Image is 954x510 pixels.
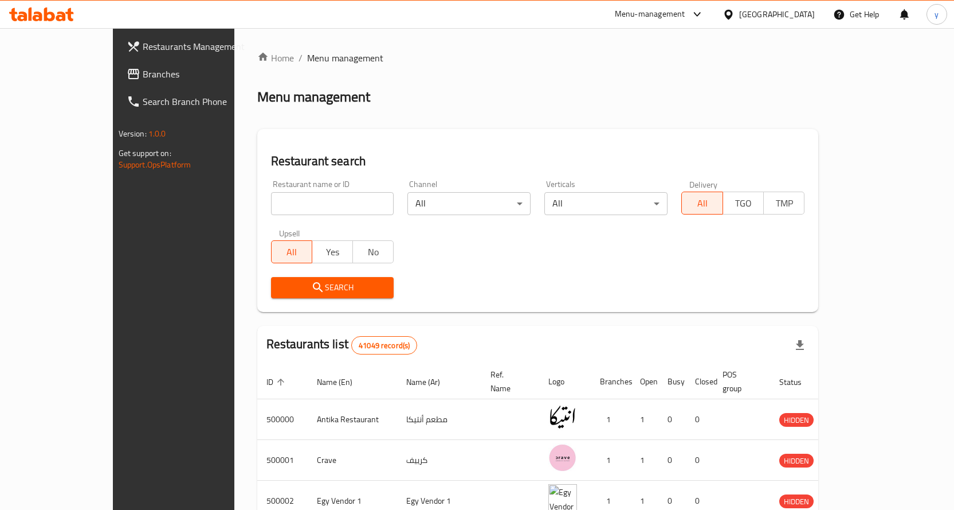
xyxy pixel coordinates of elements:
[358,244,389,260] span: No
[257,51,819,65] nav: breadcrumb
[257,399,308,440] td: 500000
[397,399,481,440] td: مطعم أنتيكا
[681,192,723,215] button: All
[397,440,481,481] td: كرييف
[407,192,531,215] div: All
[779,414,814,427] span: HIDDEN
[591,440,631,481] td: 1
[117,88,272,115] a: Search Branch Phone
[779,495,814,508] span: HIDDEN
[257,51,294,65] a: Home
[143,67,263,81] span: Branches
[779,495,814,508] div: HIDDEN
[119,157,191,172] a: Support.OpsPlatform
[299,51,303,65] li: /
[544,192,668,215] div: All
[312,240,353,263] button: Yes
[779,454,814,468] div: HIDDEN
[686,195,718,212] span: All
[266,375,288,389] span: ID
[739,8,815,21] div: [GEOGRAPHIC_DATA]
[266,336,418,355] h2: Restaurants list
[686,364,713,399] th: Closed
[615,7,685,21] div: Menu-management
[591,364,631,399] th: Branches
[271,153,805,170] h2: Restaurant search
[631,399,658,440] td: 1
[117,60,272,88] a: Branches
[308,440,397,481] td: Crave
[686,399,713,440] td: 0
[631,364,658,399] th: Open
[119,146,171,161] span: Get support on:
[591,399,631,440] td: 1
[779,375,816,389] span: Status
[279,229,300,237] label: Upsell
[689,180,718,188] label: Delivery
[548,443,577,472] img: Crave
[143,40,263,53] span: Restaurants Management
[257,440,308,481] td: 500001
[490,368,525,395] span: Ref. Name
[280,281,385,295] span: Search
[271,240,312,263] button: All
[723,192,764,215] button: TGO
[119,126,147,141] span: Version:
[658,399,686,440] td: 0
[317,375,367,389] span: Name (En)
[406,375,455,389] span: Name (Ar)
[548,403,577,431] img: Antika Restaurant
[143,95,263,108] span: Search Branch Phone
[117,33,272,60] a: Restaurants Management
[723,368,756,395] span: POS group
[658,440,686,481] td: 0
[539,364,591,399] th: Logo
[148,126,166,141] span: 1.0.0
[257,88,370,106] h2: Menu management
[307,51,383,65] span: Menu management
[786,332,814,359] div: Export file
[271,277,394,298] button: Search
[779,454,814,468] span: HIDDEN
[763,192,804,215] button: TMP
[686,440,713,481] td: 0
[271,192,394,215] input: Search for restaurant name or ID..
[317,244,348,260] span: Yes
[352,240,394,263] button: No
[276,244,308,260] span: All
[351,336,417,355] div: Total records count
[352,340,417,351] span: 41049 record(s)
[768,195,800,212] span: TMP
[631,440,658,481] td: 1
[658,364,686,399] th: Busy
[308,399,397,440] td: Antika Restaurant
[935,8,939,21] span: y
[728,195,759,212] span: TGO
